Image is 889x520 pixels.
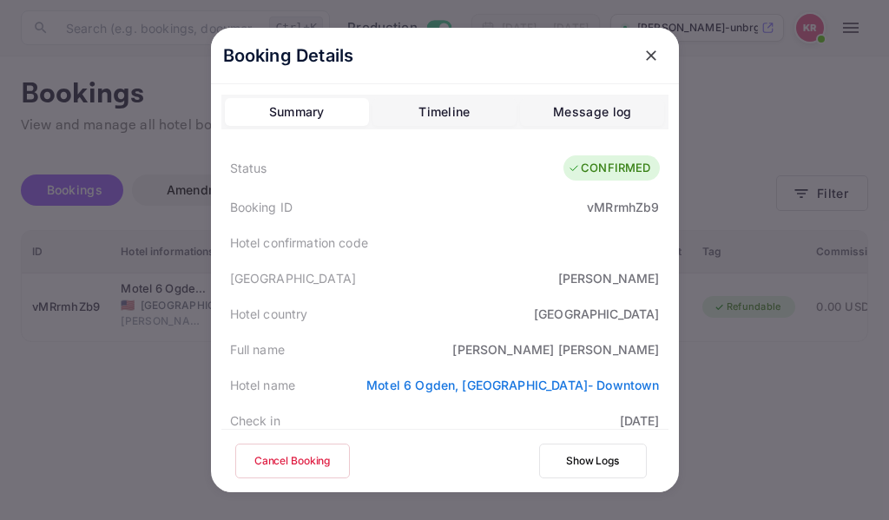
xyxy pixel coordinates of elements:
div: [PERSON_NAME] [PERSON_NAME] [452,340,659,359]
p: Booking Details [223,43,354,69]
div: Hotel confirmation code [230,234,368,252]
button: Message log [520,98,664,126]
div: Booking ID [230,198,293,216]
button: Timeline [372,98,517,126]
div: [GEOGRAPHIC_DATA] [534,305,660,323]
div: Hotel name [230,376,296,394]
div: [GEOGRAPHIC_DATA] [230,269,357,287]
button: Summary [225,98,369,126]
div: Hotel country [230,305,308,323]
div: Timeline [418,102,470,122]
button: Show Logs [539,444,647,478]
div: Message log [553,102,631,122]
div: CONFIRMED [568,160,650,177]
div: [DATE] [620,411,660,430]
div: Check in [230,411,280,430]
button: Cancel Booking [235,444,350,478]
button: close [635,40,667,71]
div: [PERSON_NAME] [558,269,660,287]
div: vMRrmhZb9 [587,198,659,216]
div: Status [230,159,267,177]
div: Summary [269,102,325,122]
a: Motel 6 Ogden, [GEOGRAPHIC_DATA]- Downtown [366,378,659,392]
div: Full name [230,340,285,359]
